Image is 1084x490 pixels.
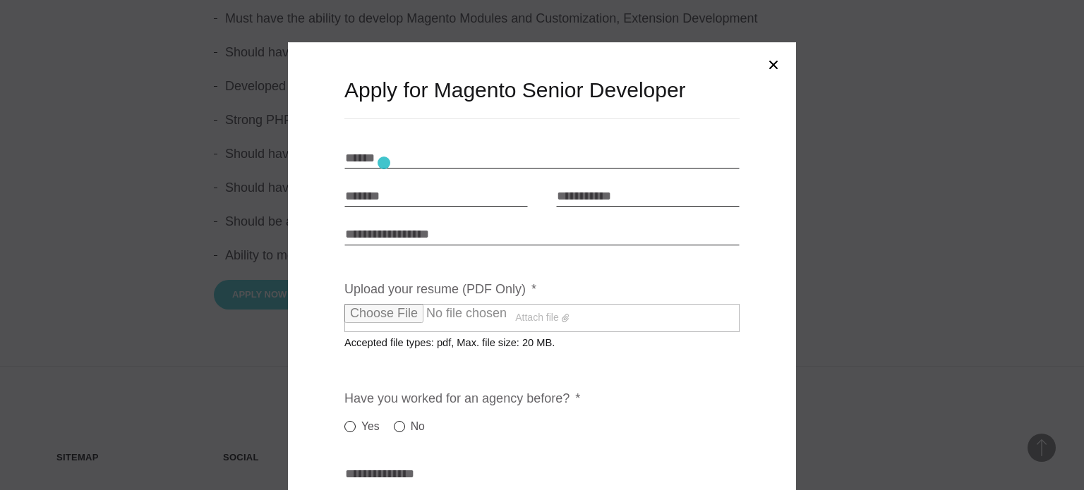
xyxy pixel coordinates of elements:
[344,326,566,348] span: Accepted file types: pdf, Max. file size: 20 MB.
[344,304,740,332] label: Attach file
[394,418,425,435] label: No
[344,281,536,298] label: Upload your resume (PDF Only)
[344,391,580,407] label: Have you worked for an agency before?
[344,418,380,435] label: Yes
[344,76,740,104] h3: Apply for Magento Senior Developer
